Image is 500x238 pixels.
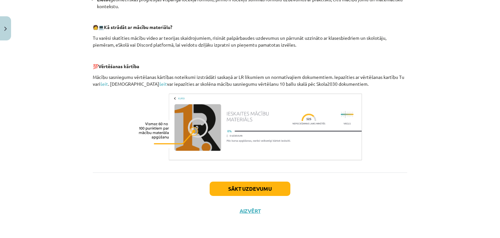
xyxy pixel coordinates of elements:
p: 💯 [93,63,407,70]
button: Sākt uzdevumu [210,182,290,196]
a: šeit [100,81,108,87]
p: Mācību sasniegumu vērtēšanas kārtības noteikumi izstrādāti saskaņā ar LR likumiem un normatīvajie... [93,74,407,87]
img: icon-close-lesson-0947bae3869378f0d4975bcd49f059093ad1ed9edebbc8119c70593378902aed.svg [4,27,7,31]
b: Kā strādāt ar mācību materiālu? [104,24,172,30]
button: Aizvērt [238,208,262,214]
p: 🧑 💻 [93,24,407,31]
b: Vērtēšanas kārtība [98,63,139,69]
a: šeit [159,81,167,87]
p: Tu varēsi skatīties mācību video ar teorijas skaidrojumiem, risināt pašpārbaudes uzdevumus un pār... [93,35,407,48]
